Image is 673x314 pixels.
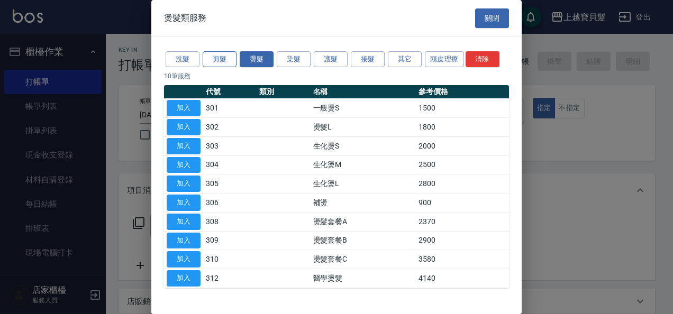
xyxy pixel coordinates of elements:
td: 生化燙S [311,136,416,155]
button: 其它 [388,51,422,68]
td: 3580 [416,250,509,269]
th: 名稱 [311,85,416,99]
td: 2370 [416,212,509,231]
button: 加入 [167,157,201,173]
button: 加入 [167,138,201,154]
button: 加入 [167,214,201,230]
button: 清除 [466,51,499,68]
td: 燙髮套餐C [311,250,416,269]
td: 醫學燙髮 [311,269,416,288]
td: 生化燙M [311,155,416,174]
td: 1800 [416,118,509,137]
td: 305 [203,174,257,193]
td: 303 [203,136,257,155]
td: 301 [203,99,257,118]
td: 302 [203,118,257,137]
button: 接髮 [351,51,385,68]
span: 燙髮類服務 [164,13,206,23]
td: 308 [203,212,257,231]
td: 309 [203,231,257,250]
td: 306 [203,193,257,213]
td: 燙髮套餐B [311,231,416,250]
th: 代號 [203,85,257,99]
th: 參考價格 [416,85,509,99]
button: 加入 [167,270,201,287]
button: 染髮 [277,51,311,68]
th: 類別 [257,85,310,99]
button: 加入 [167,251,201,267]
p: 10 筆服務 [164,71,509,81]
button: 加入 [167,100,201,116]
td: 一般燙S [311,99,416,118]
button: 剪髮 [203,51,237,68]
td: 2500 [416,155,509,174]
td: 2800 [416,174,509,193]
td: 304 [203,155,257,174]
td: 310 [203,250,257,269]
td: 燙髮L [311,118,416,137]
td: 補燙 [311,193,416,213]
td: 2000 [416,136,509,155]
td: 2900 [416,231,509,250]
td: 生化燙L [311,174,416,193]
button: 燙髮 [240,51,274,68]
button: 加入 [167,176,201,192]
button: 加入 [167,195,201,211]
button: 關閉 [475,8,509,28]
button: 加入 [167,233,201,249]
button: 護髮 [314,51,348,68]
button: 洗髮 [166,51,199,68]
td: 900 [416,193,509,213]
td: 4140 [416,269,509,288]
button: 頭皮理療 [425,51,464,68]
td: 燙髮套餐A [311,212,416,231]
td: 1500 [416,99,509,118]
td: 312 [203,269,257,288]
button: 加入 [167,119,201,135]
